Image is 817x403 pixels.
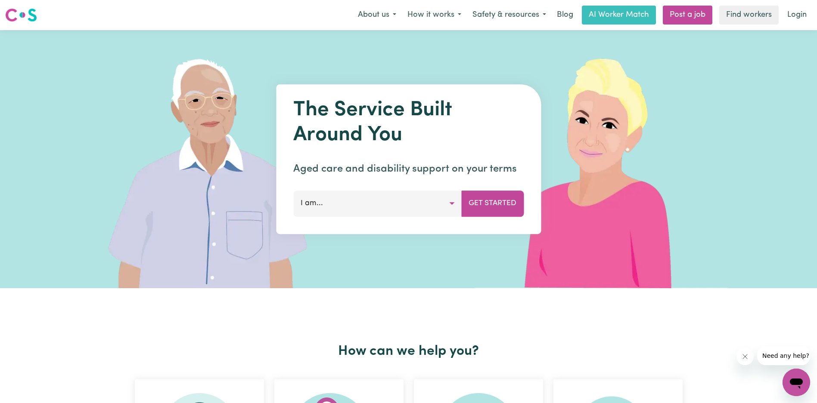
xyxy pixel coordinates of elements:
[467,6,552,24] button: Safety & resources
[130,343,688,360] h2: How can we help you?
[402,6,467,24] button: How it works
[293,191,462,216] button: I am...
[719,6,779,25] a: Find workers
[293,98,524,148] h1: The Service Built Around You
[5,7,37,23] img: Careseekers logo
[461,191,524,216] button: Get Started
[757,346,810,365] iframe: Message from company
[736,348,754,365] iframe: Close message
[663,6,712,25] a: Post a job
[783,369,810,396] iframe: Button to launch messaging window
[782,6,812,25] a: Login
[582,6,656,25] a: AI Worker Match
[352,6,402,24] button: About us
[293,161,524,177] p: Aged care and disability support on your terms
[5,5,37,25] a: Careseekers logo
[552,6,578,25] a: Blog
